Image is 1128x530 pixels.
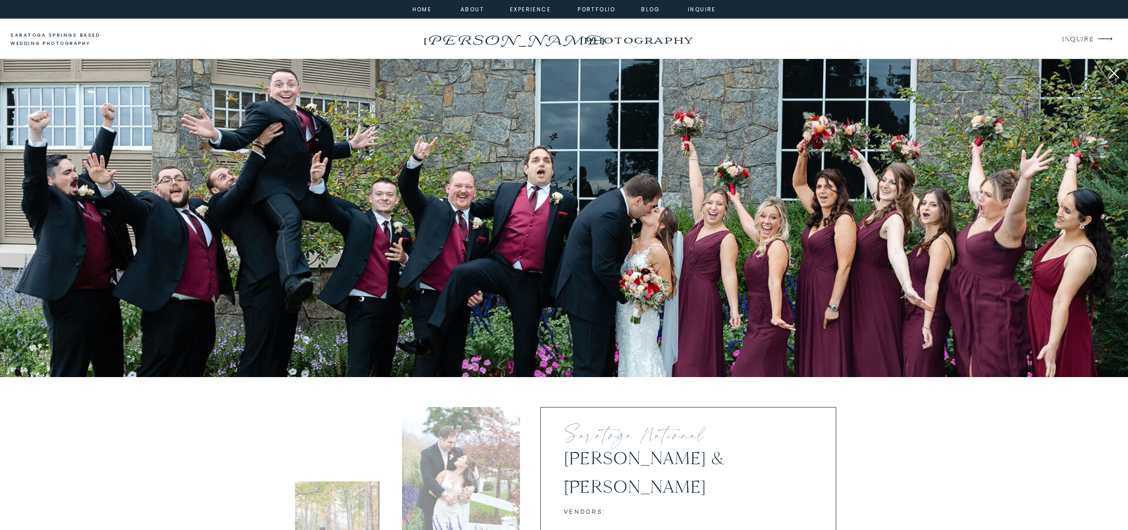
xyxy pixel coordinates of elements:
[1062,34,1093,46] a: INQUIRE
[564,507,609,520] p: vendors:
[564,444,766,470] h2: [PERSON_NAME] & [PERSON_NAME]
[10,31,117,48] a: saratoga springs based wedding photography
[565,27,710,52] a: photography
[564,426,711,450] h1: Saratoga National
[634,5,667,13] a: Blog
[577,5,616,13] a: portfolio
[410,5,434,13] a: home
[510,5,547,13] a: experience
[461,5,481,13] a: about
[686,5,718,13] a: inquire
[421,29,606,44] a: [PERSON_NAME]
